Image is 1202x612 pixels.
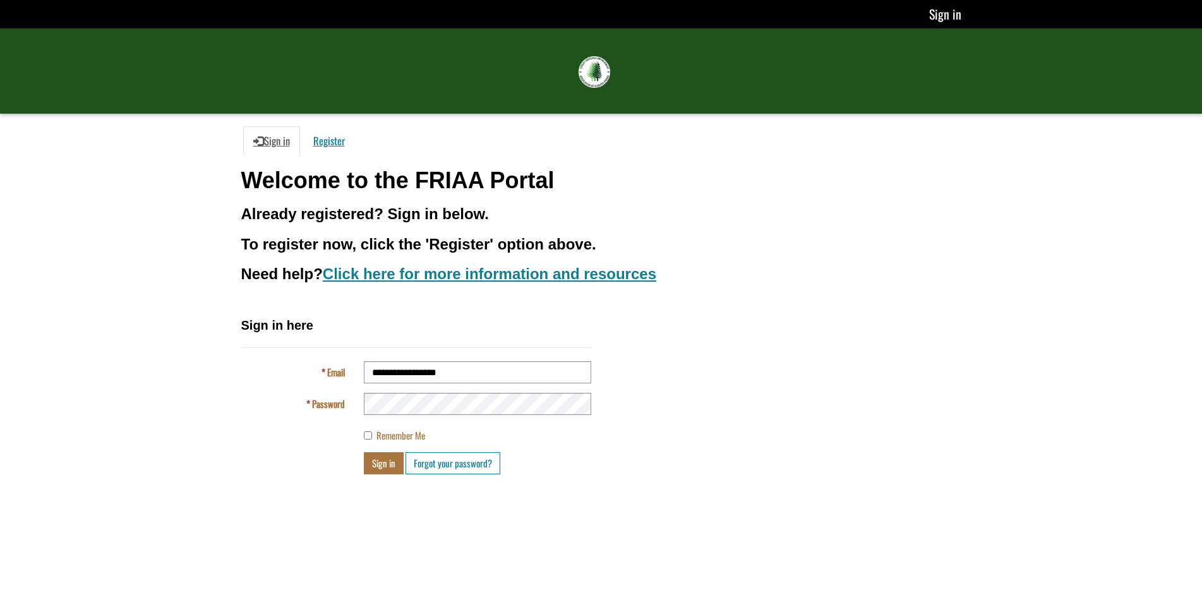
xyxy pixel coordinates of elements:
[303,126,355,155] a: Register
[243,126,300,155] a: Sign in
[323,265,656,282] a: Click here for more information and resources
[241,318,313,332] span: Sign in here
[312,397,345,411] span: Password
[406,452,500,474] a: Forgot your password?
[364,431,372,440] input: Remember Me
[376,428,425,442] span: Remember Me
[241,168,961,193] h1: Welcome to the FRIAA Portal
[929,4,961,23] a: Sign in
[327,365,345,379] span: Email
[364,452,404,474] button: Sign in
[241,266,961,282] h3: Need help?
[579,56,610,88] img: FRIAA Submissions Portal
[241,236,961,253] h3: To register now, click the 'Register' option above.
[241,206,961,222] h3: Already registered? Sign in below.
